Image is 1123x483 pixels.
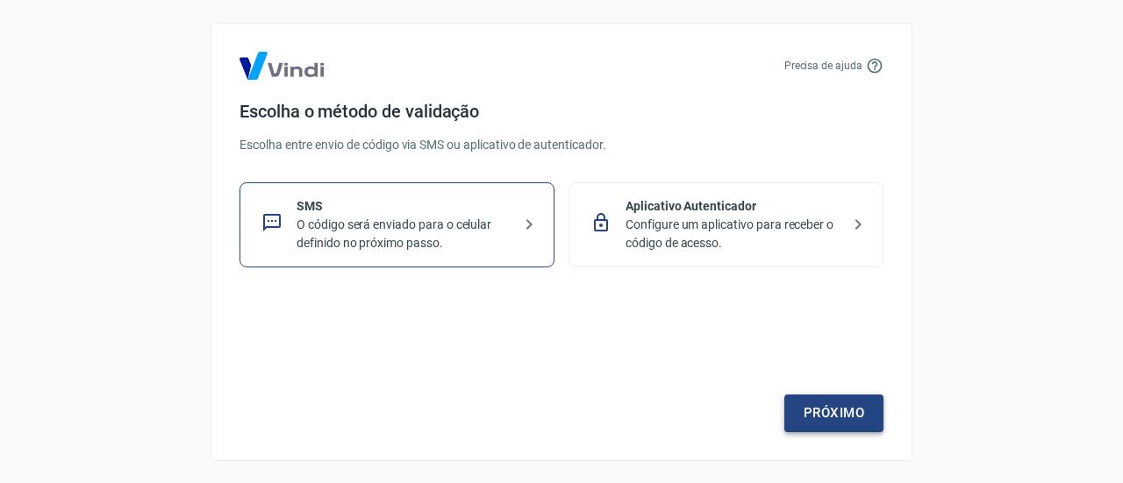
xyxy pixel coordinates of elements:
[240,52,324,80] img: Logo Vind
[297,216,511,252] p: O código será enviado para o celular definido no próximo passo.
[626,216,840,252] p: Configure um aplicativo para receber o código de acesso.
[569,182,883,267] div: Aplicativo AutenticadorConfigure um aplicativo para receber o código de acesso.
[784,58,862,74] p: Precisa de ajuda
[240,136,883,154] p: Escolha entre envio de código via SMS ou aplicativo de autenticador.
[240,101,883,122] h4: Escolha o método de validação
[626,197,840,216] p: Aplicativo Autenticador
[784,394,883,431] a: Próximo
[240,182,554,267] div: SMSO código será enviado para o celular definido no próximo passo.
[297,197,511,216] p: SMS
